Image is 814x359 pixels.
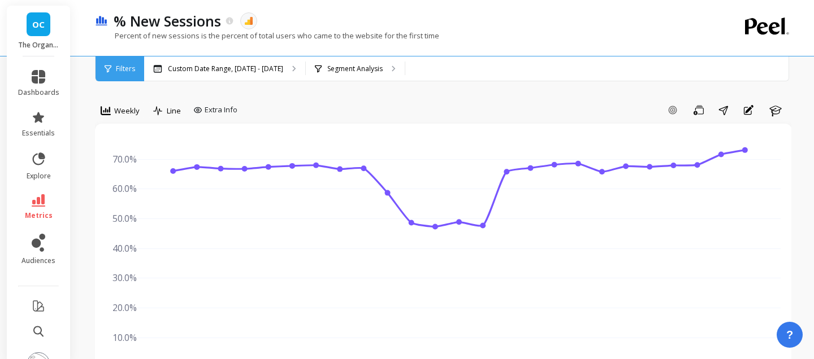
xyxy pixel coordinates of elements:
[21,256,55,265] span: audiences
[116,64,135,73] span: Filters
[18,41,59,50] p: The Organic Protein Company
[18,88,59,97] span: dashboards
[167,106,181,116] span: Line
[32,18,45,31] span: OC
[244,16,254,26] img: api.google_analytics_4.svg
[205,104,237,116] span: Extra Info
[95,16,108,27] img: header icon
[114,106,140,116] span: Weekly
[777,322,803,348] button: ?
[168,64,283,73] p: Custom Date Range, [DATE] - [DATE]
[786,327,793,343] span: ?
[22,129,55,138] span: essentials
[95,30,439,41] p: Percent of new sessions is the percent of total users who came to the website for the first time
[27,172,51,181] span: explore
[327,64,383,73] p: Segment Analysis
[25,211,53,220] span: metrics
[114,11,221,30] p: % New Sessions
